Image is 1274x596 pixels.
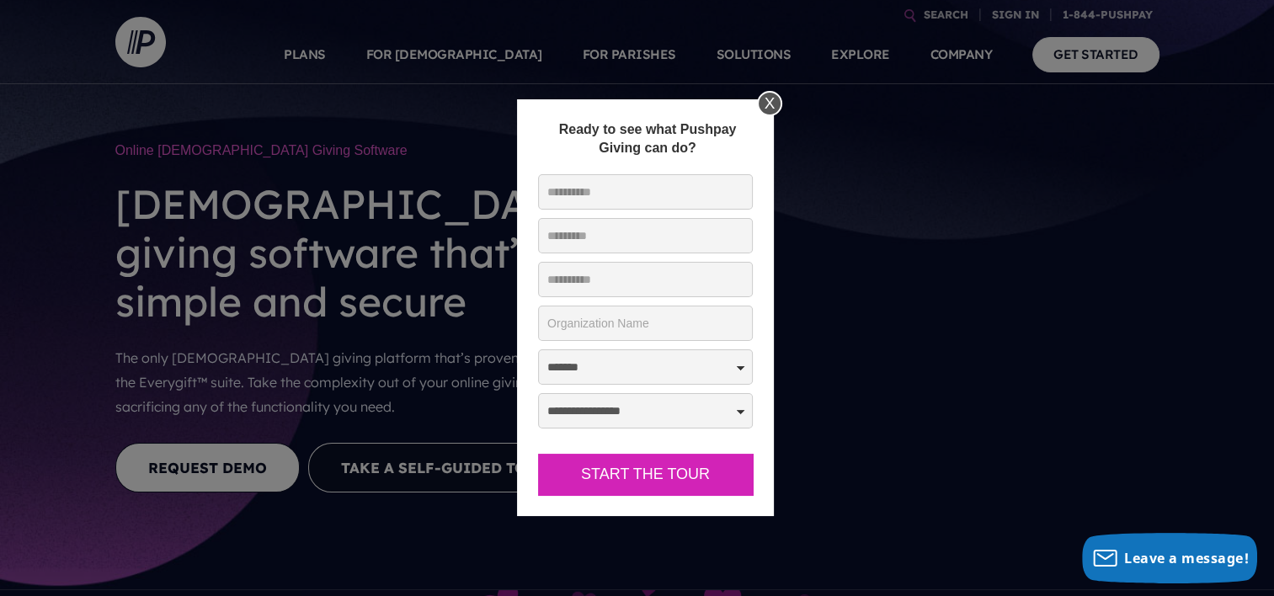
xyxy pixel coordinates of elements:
[1082,533,1257,583] button: Leave a message!
[538,120,757,157] div: Ready to see what Pushpay Giving can do?
[1124,549,1249,567] span: Leave a message!
[757,91,782,116] div: X
[538,454,753,495] button: Start the Tour
[538,306,753,341] input: Organization Name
